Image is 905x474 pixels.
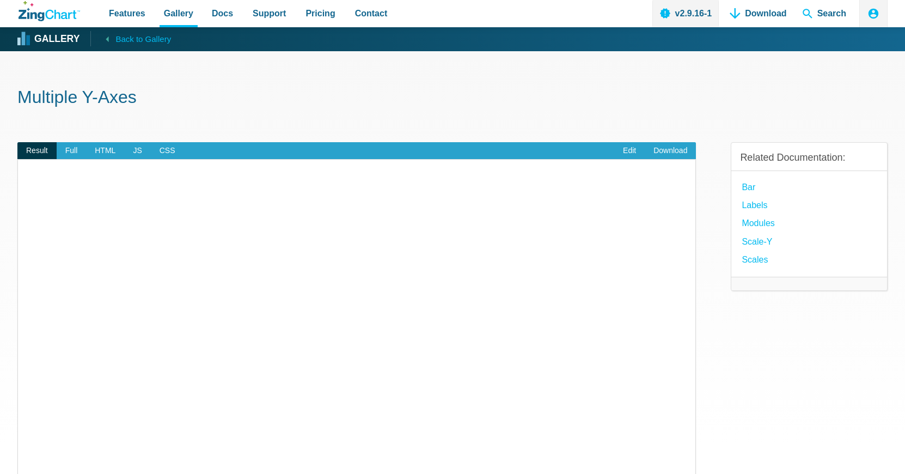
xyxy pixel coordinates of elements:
[355,6,388,21] span: Contact
[742,252,768,267] a: Scales
[17,142,57,160] span: Result
[109,6,145,21] span: Features
[90,31,171,46] a: Back to Gallery
[742,198,767,212] a: Labels
[253,6,286,21] span: Support
[742,180,755,195] a: Bar
[742,234,772,249] a: Scale-Y
[212,6,233,21] span: Docs
[17,86,888,111] h1: Multiple Y-Axes
[57,142,87,160] span: Full
[19,31,80,47] a: Gallery
[740,151,878,164] h3: Related Documentation:
[19,1,80,21] a: ZingChart Logo. Click to return to the homepage
[124,142,150,160] span: JS
[34,34,80,44] strong: Gallery
[115,32,171,46] span: Back to Gallery
[164,6,193,21] span: Gallery
[645,142,696,160] a: Download
[742,216,774,230] a: modules
[86,142,124,160] span: HTML
[305,6,335,21] span: Pricing
[614,142,645,160] a: Edit
[151,142,184,160] span: CSS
